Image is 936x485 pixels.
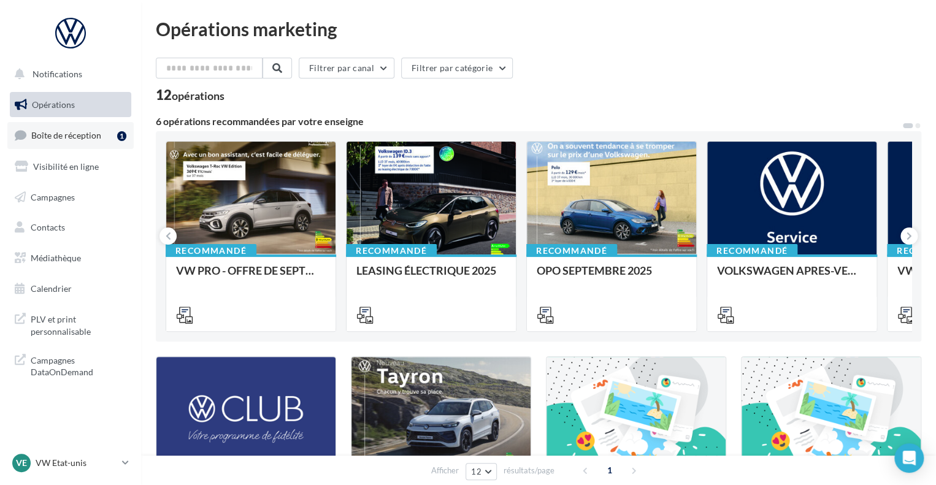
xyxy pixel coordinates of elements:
span: Médiathèque [31,253,81,263]
a: Calendrier [7,276,134,302]
div: opérations [172,90,224,101]
span: résultats/page [504,465,554,476]
a: Médiathèque [7,245,134,271]
span: VE [16,457,27,469]
button: 12 [466,463,497,480]
a: PLV et print personnalisable [7,306,134,342]
div: Recommandé [346,244,437,258]
div: Opérations marketing [156,20,921,38]
button: Filtrer par canal [299,58,394,78]
div: Recommandé [707,244,797,258]
p: VW Etat-unis [36,457,117,469]
button: Filtrer par catégorie [401,58,513,78]
span: Boîte de réception [31,130,101,140]
span: Calendrier [31,283,72,294]
div: LEASING ÉLECTRIQUE 2025 [356,264,506,289]
span: Opérations [32,99,75,110]
div: VW PRO - OFFRE DE SEPTEMBRE 25 [176,264,326,289]
div: 6 opérations recommandées par votre enseigne [156,116,902,126]
a: Opérations [7,92,134,118]
div: VOLKSWAGEN APRES-VENTE [717,264,867,289]
span: Contacts [31,222,65,232]
a: Campagnes DataOnDemand [7,347,134,383]
span: 12 [471,467,481,476]
span: Notifications [33,69,82,79]
span: Campagnes DataOnDemand [31,352,126,378]
span: PLV et print personnalisable [31,311,126,337]
div: 1 [117,131,126,141]
span: 1 [600,460,620,480]
div: Recommandé [166,244,256,258]
span: Visibilité en ligne [33,161,99,172]
span: Campagnes [31,191,75,202]
div: Recommandé [526,244,617,258]
button: Notifications [7,61,129,87]
div: 12 [156,88,224,102]
div: Open Intercom Messenger [894,443,924,473]
div: OPO SEPTEMBRE 2025 [537,264,686,289]
a: Contacts [7,215,134,240]
span: Afficher [431,465,459,476]
a: Campagnes [7,185,134,210]
a: Visibilité en ligne [7,154,134,180]
a: VE VW Etat-unis [10,451,131,475]
a: Boîte de réception1 [7,122,134,148]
